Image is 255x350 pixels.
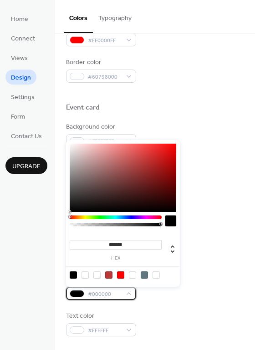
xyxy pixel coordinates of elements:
[117,271,124,279] div: rgb(255, 0, 0)
[88,72,122,82] span: #60798000
[11,132,42,141] span: Contact Us
[66,311,134,321] div: Text color
[11,73,31,83] span: Design
[88,326,122,335] span: #FFFFFF
[5,30,41,45] a: Connect
[93,271,101,279] div: rgb(255, 255, 255)
[5,109,31,124] a: Form
[5,89,40,104] a: Settings
[12,162,41,171] span: Upgrade
[70,256,162,261] label: hex
[5,157,47,174] button: Upgrade
[5,11,34,26] a: Home
[70,271,77,279] div: rgb(0, 0, 0)
[66,58,134,67] div: Border color
[5,50,33,65] a: Views
[105,271,112,279] div: rgb(184, 55, 55)
[66,103,100,113] div: Event card
[5,128,47,143] a: Contact Us
[11,15,28,24] span: Home
[5,70,36,85] a: Design
[66,122,134,132] div: Background color
[82,271,89,279] div: rgba(255, 255, 255, 0)
[88,36,122,45] span: #FF0000FF
[153,271,160,279] div: rgba(96, 121, 128, 0)
[88,290,122,299] span: #000000
[11,34,35,44] span: Connect
[11,112,25,122] span: Form
[11,54,28,63] span: Views
[11,93,35,102] span: Settings
[141,271,148,279] div: rgb(96, 121, 128)
[88,137,122,146] span: #FFFFFFFF
[129,271,136,279] div: rgba(255, 0, 0, 0)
